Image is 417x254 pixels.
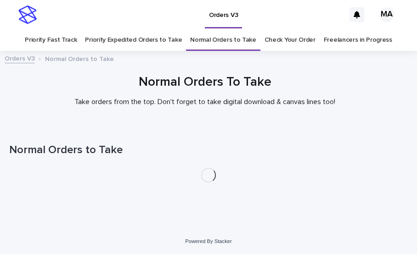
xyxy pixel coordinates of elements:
a: Orders V3 [5,53,35,63]
img: stacker-logo-s-only.png [18,6,37,24]
a: Freelancers in Progress [324,29,392,51]
div: MA [379,7,394,22]
a: Check Your Order [265,29,316,51]
a: Priority Fast Track [25,29,77,51]
h1: Normal Orders To Take [9,75,401,90]
h1: Normal Orders to Take [9,144,408,157]
p: Take orders from the top. Don't forget to take digital download & canvas lines too! [21,98,389,106]
a: Powered By Stacker [185,238,231,244]
a: Priority Expedited Orders to Take [85,29,182,51]
a: Normal Orders to Take [190,29,256,51]
p: Normal Orders to Take [45,53,114,63]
